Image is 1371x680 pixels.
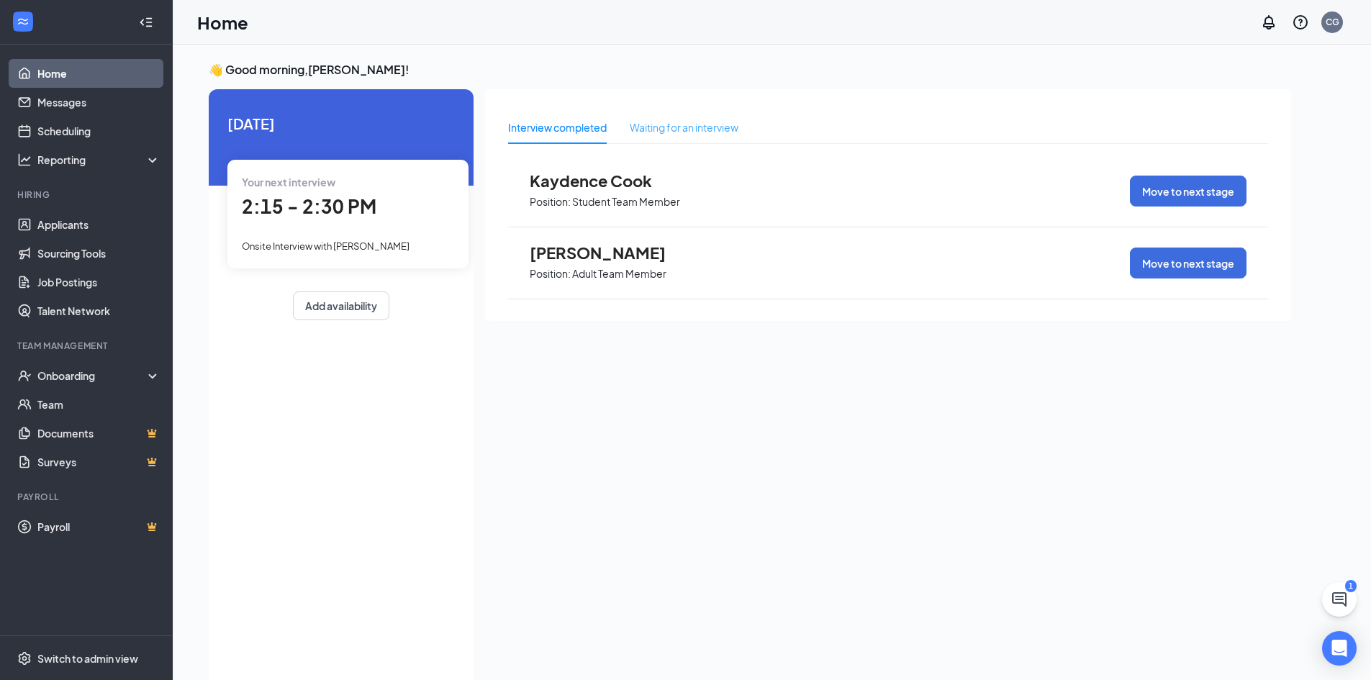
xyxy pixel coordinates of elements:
[17,189,158,201] div: Hiring
[17,340,158,352] div: Team Management
[37,59,160,88] a: Home
[37,512,160,541] a: PayrollCrown
[1292,14,1309,31] svg: QuestionInfo
[17,368,32,383] svg: UserCheck
[17,651,32,666] svg: Settings
[572,195,680,209] p: Student Team Member
[1130,248,1246,278] button: Move to next stage
[209,62,1291,78] h3: 👋 Good morning, [PERSON_NAME] !
[530,171,688,190] span: Kaydence Cook
[1322,582,1357,617] button: ChatActive
[227,112,455,135] span: [DATE]
[242,176,335,189] span: Your next interview
[139,15,153,30] svg: Collapse
[37,651,138,666] div: Switch to admin view
[572,267,666,281] p: Adult Team Member
[37,368,148,383] div: Onboarding
[197,10,248,35] h1: Home
[37,419,160,448] a: DocumentsCrown
[1345,580,1357,592] div: 1
[1260,14,1277,31] svg: Notifications
[16,14,30,29] svg: WorkstreamLogo
[37,153,161,167] div: Reporting
[1130,176,1246,207] button: Move to next stage
[1322,631,1357,666] div: Open Intercom Messenger
[37,390,160,419] a: Team
[37,88,160,117] a: Messages
[37,296,160,325] a: Talent Network
[37,239,160,268] a: Sourcing Tools
[1326,16,1339,28] div: CG
[293,291,389,320] button: Add availability
[37,448,160,476] a: SurveysCrown
[242,240,410,252] span: Onsite Interview with [PERSON_NAME]
[508,119,607,135] div: Interview completed
[242,194,376,218] span: 2:15 - 2:30 PM
[1331,591,1348,608] svg: ChatActive
[37,117,160,145] a: Scheduling
[530,267,571,281] p: Position:
[17,153,32,167] svg: Analysis
[530,195,571,209] p: Position:
[630,119,738,135] div: Waiting for an interview
[37,210,160,239] a: Applicants
[530,243,688,262] span: [PERSON_NAME]
[17,491,158,503] div: Payroll
[37,268,160,296] a: Job Postings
